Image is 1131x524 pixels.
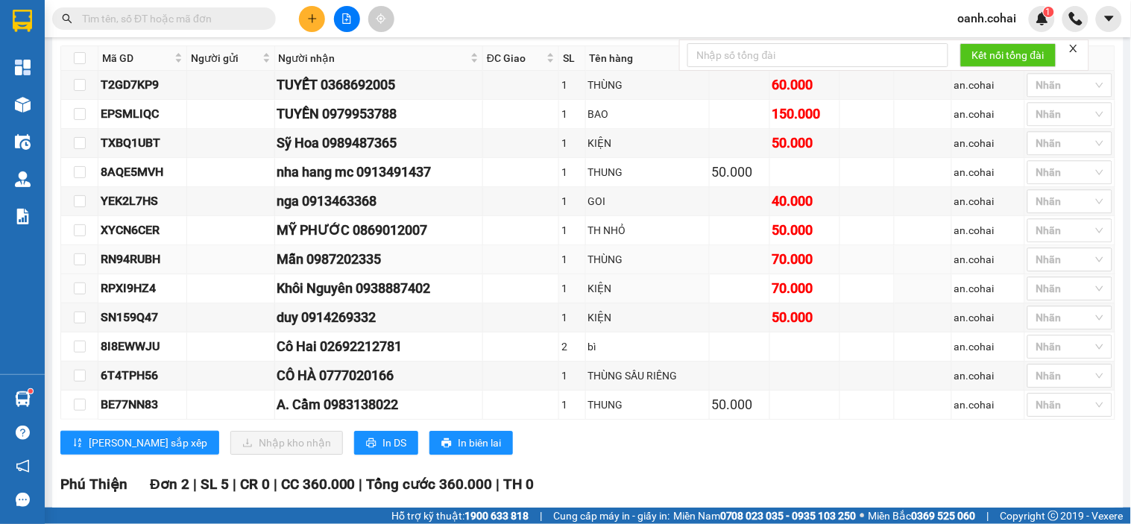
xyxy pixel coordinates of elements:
[102,50,171,66] span: Mã GD
[588,280,707,297] div: KIỆN
[72,438,83,449] span: sort-ascending
[277,307,481,328] div: duy 0914269332
[191,50,259,66] span: Người gửi
[772,133,837,154] div: 50.000
[15,60,31,75] img: dashboard-icon
[588,309,707,326] div: KIỆN
[277,278,481,299] div: Khôi Nguyên 0938887402
[954,280,1022,297] div: an.cohai
[954,164,1022,180] div: an.cohai
[233,476,236,493] span: |
[954,397,1022,413] div: an.cohai
[946,9,1029,28] span: oanh.cohai
[133,40,188,51] span: [DATE] 10:11
[860,513,865,519] span: ⚪️
[98,245,187,274] td: RN94RUBH
[15,134,31,150] img: warehouse-icon
[376,13,386,24] span: aim
[954,135,1022,151] div: an.cohai
[368,6,394,32] button: aim
[98,332,187,362] td: 8I8EWWJU
[277,162,481,183] div: nha hang mc 0913491437
[561,251,582,268] div: 1
[712,394,767,415] div: 50.000
[277,191,481,212] div: nga 0913463368
[98,303,187,332] td: SN159Q47
[561,397,582,413] div: 1
[101,162,184,181] div: 8AQE5MVH
[98,391,187,420] td: BE77NN83
[89,435,207,451] span: [PERSON_NAME] sắp xếp
[772,104,837,124] div: 150.000
[15,97,31,113] img: warehouse-icon
[354,431,418,455] button: printerIn DS
[553,508,670,524] span: Cung cấp máy in - giấy in:
[720,510,857,522] strong: 0708 023 035 - 0935 103 250
[101,104,184,123] div: EPSMLIQC
[712,162,767,183] div: 50.000
[98,362,187,391] td: 6T4TPH56
[588,251,707,268] div: THÙNG
[429,431,513,455] button: printerIn biên lai
[588,367,707,384] div: THÙNG SẦU RIÊNG
[277,220,481,241] div: MỸ PHƯỚC 0869012007
[588,193,707,209] div: GOI
[307,13,318,24] span: plus
[133,57,162,75] span: Gửi:
[101,337,184,356] div: 8I8EWWJU
[561,106,582,122] div: 1
[16,493,30,507] span: message
[277,75,481,95] div: TUYẾT 0368692005
[38,10,100,33] b: Cô Hai
[1044,7,1054,17] sup: 1
[588,135,707,151] div: KIỆN
[772,307,837,328] div: 50.000
[277,365,481,386] div: CÔ HÀ 0777020166
[588,164,707,180] div: THUNG
[133,81,186,99] span: AyunPa
[299,6,325,32] button: plus
[1068,43,1079,54] span: close
[954,193,1022,209] div: an.cohai
[279,50,468,66] span: Người nhận
[101,221,184,239] div: XYCN6CER
[586,46,710,71] th: Tên hàng
[98,274,187,303] td: RPXI9HZ4
[441,438,452,449] span: printer
[382,435,406,451] span: In DS
[673,508,857,524] span: Miền Nam
[487,50,544,66] span: ĐC Giao
[561,367,582,384] div: 1
[201,476,229,493] span: SL 5
[772,278,837,299] div: 70.000
[954,106,1022,122] div: an.cohai
[772,220,837,241] div: 50.000
[334,6,360,32] button: file-add
[277,133,481,154] div: Sỹ Hoa 0989487365
[230,431,343,455] button: downloadNhập kho nhận
[101,279,184,297] div: RPXI9HZ4
[341,13,352,24] span: file-add
[7,46,84,69] h2: 7AW9BDZR
[561,77,582,93] div: 1
[912,510,976,522] strong: 0369 525 060
[561,222,582,239] div: 1
[588,222,707,239] div: TH NHỎ
[277,336,481,357] div: Cô Hai 02692212781
[133,103,271,129] span: 1TH+1HỒ SƠ
[987,508,989,524] span: |
[687,43,948,67] input: Nhập số tổng đài
[16,426,30,440] span: question-circle
[869,508,976,524] span: Miền Bắc
[561,280,582,297] div: 1
[1036,12,1049,25] img: icon-new-feature
[101,366,184,385] div: 6T4TPH56
[954,338,1022,355] div: an.cohai
[98,100,187,129] td: EPSMLIQC
[772,191,837,212] div: 40.000
[1046,7,1051,17] span: 1
[82,10,258,27] input: Tìm tên, số ĐT hoặc mã đơn
[101,75,184,94] div: T2GD7KP9
[497,476,500,493] span: |
[588,106,707,122] div: BAO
